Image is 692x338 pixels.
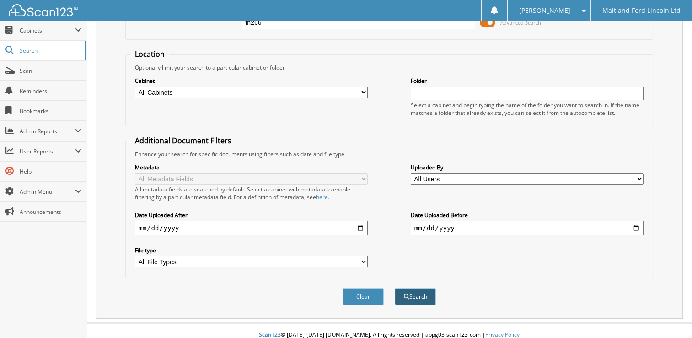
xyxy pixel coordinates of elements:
div: Select a cabinet and begin typing the name of the folder you want to search in. If the name match... [411,101,644,117]
span: Maitland Ford Lincoln Ltd [602,8,681,13]
span: Advanced Search [500,19,541,26]
span: Scan [20,67,81,75]
input: end [411,221,644,235]
div: Enhance your search for specific documents using filters such as date and file type. [130,150,648,158]
div: All metadata fields are searched by default. Select a cabinet with metadata to enable filtering b... [135,185,368,201]
span: [PERSON_NAME] [519,8,570,13]
label: Date Uploaded After [135,211,368,219]
span: Admin Menu [20,188,75,196]
label: Date Uploaded Before [411,211,644,219]
span: Admin Reports [20,127,75,135]
span: Announcements [20,208,81,216]
iframe: Chat Widget [646,294,692,338]
button: Clear [343,288,384,305]
label: Cabinet [135,77,368,85]
input: start [135,221,368,235]
label: Uploaded By [411,164,644,171]
legend: Location [130,49,169,59]
label: Folder [411,77,644,85]
a: here [316,193,328,201]
span: Bookmarks [20,107,81,115]
span: Search [20,47,80,55]
div: Optionally limit your search to a particular cabinet or folder [130,64,648,71]
span: Cabinets [20,27,75,34]
span: Help [20,168,81,175]
label: Metadata [135,164,368,171]
span: Reminders [20,87,81,95]
img: scan123-logo-white.svg [9,4,78,16]
label: File type [135,246,368,254]
legend: Additional Document Filters [130,136,236,146]
span: User Reports [20,147,75,155]
button: Search [395,288,436,305]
